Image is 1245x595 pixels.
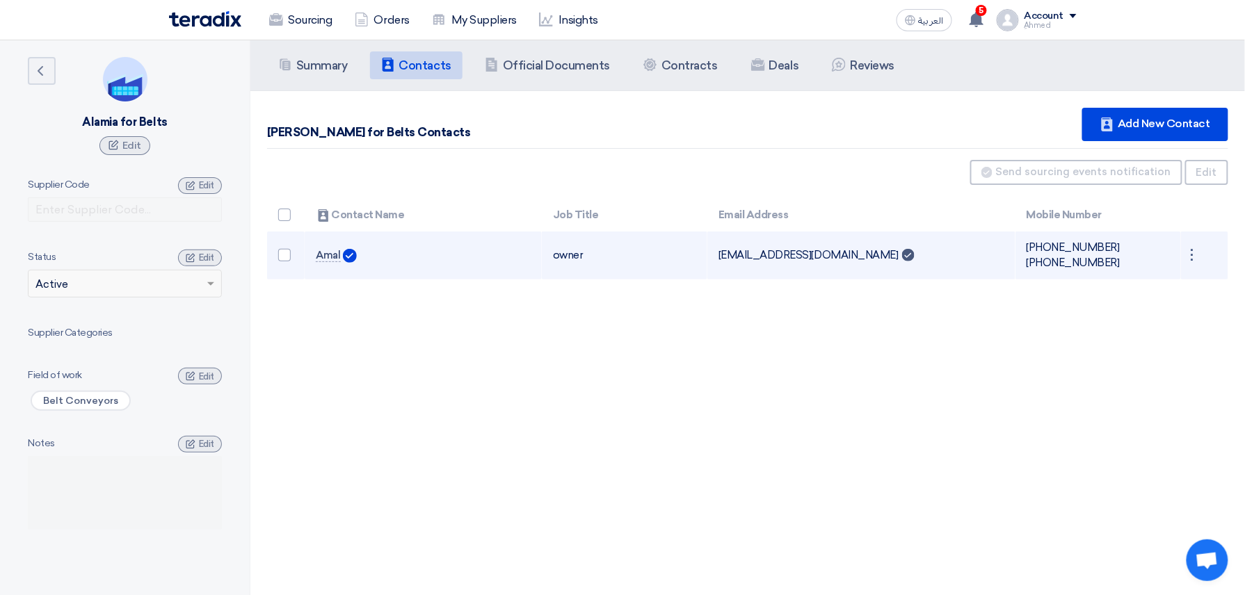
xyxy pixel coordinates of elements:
a: Insights [528,5,609,35]
h5: Contacts [399,58,451,72]
span: 5 [976,5,987,16]
img: Teradix logo [169,11,241,27]
h5: Summary [296,58,348,72]
a: My Suppliers [421,5,528,35]
div: Status [28,250,222,264]
input: Enter Supplier Code... [28,197,222,222]
div: Account [1025,10,1064,22]
span: [PHONE_NUMBER] [1027,241,1120,254]
th: Contact Name [305,199,541,231]
div: Supplier Code [28,177,222,192]
span: العربية [919,16,944,26]
div: ⋮ [1181,244,1203,266]
img: Verified Account [343,249,357,263]
div: Add New Contact [1082,108,1228,141]
th: Email Address [707,199,1015,231]
h5: Official Documents [503,58,610,72]
span: Edit [122,140,141,152]
div: Alamia for Belts [82,115,167,129]
th: Job Title [542,199,707,231]
span: Edit [199,439,214,449]
th: Mobile Number [1015,199,1181,231]
a: Sourcing [258,5,344,35]
a: Orders [344,5,421,35]
span: Active [35,277,68,293]
span: [PHONE_NUMBER] [1027,256,1120,269]
h5: Deals [769,58,799,72]
button: العربية [897,9,952,31]
div: [PERSON_NAME] for Belts Contacts [267,124,471,142]
button: Send sourcing events notification [970,160,1182,185]
div: Notes [28,436,222,450]
button: Edit [1185,160,1228,185]
span: Belt Conveyors [31,391,131,411]
div: Supplier Categories [28,325,222,340]
h5: Reviews [850,58,894,72]
div: Open chat [1187,539,1228,581]
span: Edit [199,252,214,263]
span: Edit [199,180,214,190]
td: [EMAIL_ADDRESS][DOMAIN_NAME] [707,231,1015,279]
div: ِAhmed [1025,22,1077,29]
div: Field of work [28,368,222,382]
a: Amal [316,249,340,262]
img: profile_test.png [997,9,1019,31]
span: Edit [199,371,214,382]
td: owner [542,231,707,279]
h5: Contracts [661,58,718,72]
